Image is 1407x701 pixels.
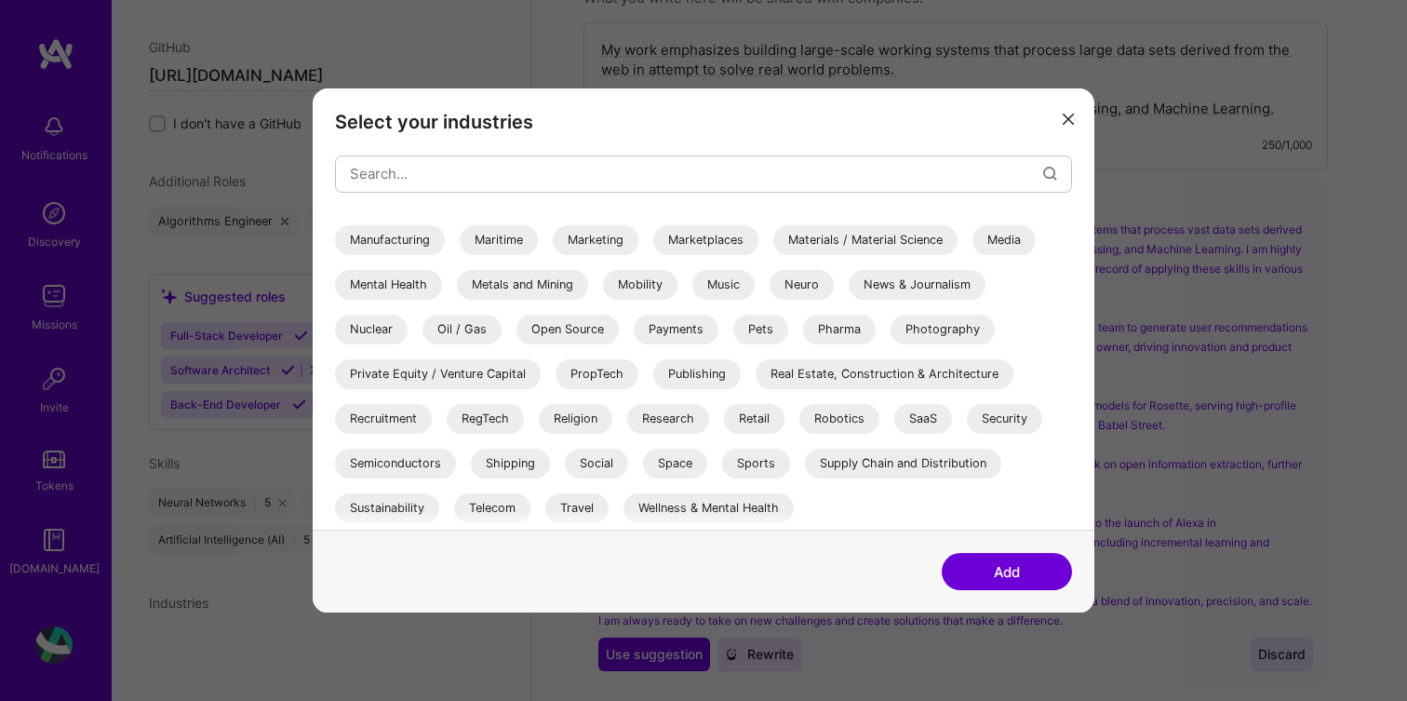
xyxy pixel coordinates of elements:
[422,315,502,344] div: Oil / Gas
[447,404,524,434] div: RegTech
[756,359,1013,389] div: Real Estate, Construction & Architecture
[653,225,758,255] div: Marketplaces
[335,111,1072,133] h3: Select your industries
[1063,114,1074,125] i: icon Close
[471,449,550,479] div: Shipping
[603,270,677,300] div: Mobility
[770,270,834,300] div: Neuro
[967,404,1042,434] div: Security
[454,493,530,523] div: Telecom
[724,404,784,434] div: Retail
[335,359,541,389] div: Private Equity / Venture Capital
[350,150,1043,197] input: Search...
[460,225,538,255] div: Maritime
[545,493,609,523] div: Travel
[539,404,612,434] div: Religion
[634,315,718,344] div: Payments
[457,270,588,300] div: Metals and Mining
[722,449,790,479] div: Sports
[849,270,985,300] div: News & Journalism
[803,315,876,344] div: Pharma
[565,449,628,479] div: Social
[805,449,1001,479] div: Supply Chain and Distribution
[335,315,408,344] div: Nuclear
[942,553,1072,590] button: Add
[733,315,788,344] div: Pets
[516,315,619,344] div: Open Source
[335,404,432,434] div: Recruitment
[335,225,445,255] div: Manufacturing
[692,270,755,300] div: Music
[623,493,794,523] div: Wellness & Mental Health
[335,449,456,479] div: Semiconductors
[972,225,1036,255] div: Media
[335,493,439,523] div: Sustainability
[894,404,952,434] div: SaaS
[1043,167,1057,181] i: icon Search
[556,359,638,389] div: PropTech
[627,404,709,434] div: Research
[643,449,707,479] div: Space
[653,359,741,389] div: Publishing
[799,404,879,434] div: Robotics
[773,225,958,255] div: Materials / Material Science
[553,225,638,255] div: Marketing
[313,88,1094,613] div: modal
[891,315,995,344] div: Photography
[335,270,442,300] div: Mental Health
